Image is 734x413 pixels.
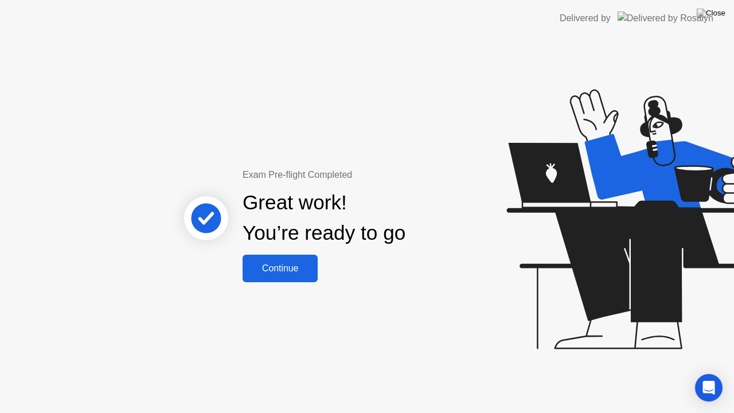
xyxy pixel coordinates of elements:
img: Delivered by Rosalyn [618,11,713,25]
div: Great work! You’re ready to go [243,188,405,248]
div: Delivered by [560,11,611,25]
button: Continue [243,255,318,282]
div: Continue [246,263,314,274]
div: Open Intercom Messenger [695,374,723,402]
img: Close [697,9,725,18]
div: Exam Pre-flight Completed [243,168,479,182]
